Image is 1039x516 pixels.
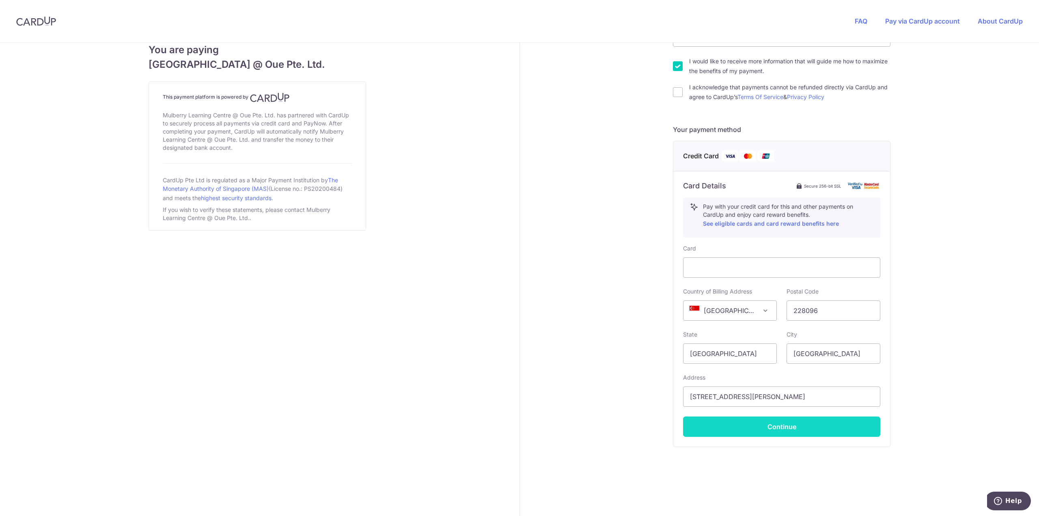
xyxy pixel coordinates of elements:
[163,110,352,153] div: Mulberry Learning Centre @ Oue Pte. Ltd. has partnered with CardUp to securely process all paymen...
[758,151,774,161] img: Union Pay
[683,181,726,191] h6: Card Details
[703,203,873,229] p: Pay with your credit card for this and other payments on CardUp and enjoy card reward benefits.
[787,93,824,100] a: Privacy Policy
[737,93,783,100] a: Terms Of Service
[163,173,352,204] div: CardUp Pte Ltd is regulated as a Major Payment Institution by (License no.: PS20200484) and meets...
[683,300,777,321] span: Singapore
[787,330,797,339] label: City
[848,182,880,189] img: card secure
[163,93,352,102] h4: This payment platform is powered by
[683,151,719,161] span: Credit Card
[201,194,272,201] a: highest security standards
[683,244,696,253] label: Card
[885,17,960,25] a: Pay via CardUp account
[855,17,867,25] a: FAQ
[149,43,366,57] span: You are paying
[16,16,56,26] img: CardUp
[690,263,873,272] iframe: To enrich screen reader interactions, please activate Accessibility in Grammarly extension settings
[722,151,738,161] img: Visa
[740,151,756,161] img: Mastercard
[683,330,697,339] label: State
[804,183,841,189] span: Secure 256-bit SSL
[683,287,752,296] label: Country of Billing Address
[250,93,290,102] img: CardUp
[987,492,1031,512] iframe: Opens a widget where you can find more information
[683,374,705,382] label: Address
[689,82,890,102] label: I acknowledge that payments cannot be refunded directly via CardUp and agree to CardUp’s &
[683,417,880,437] button: Continue
[978,17,1023,25] a: About CardUp
[787,287,819,296] label: Postal Code
[689,56,890,76] label: I would like to receive more information that will guide me how to maximize the benefits of my pa...
[787,300,880,321] input: Example 123456
[673,125,890,134] h5: Your payment method
[703,220,839,227] a: See eligible cards and card reward benefits here
[163,204,352,224] div: If you wish to verify these statements, please contact Mulberry Learning Centre @ Oue Pte. Ltd..
[683,301,776,320] span: Singapore
[149,57,366,72] span: [GEOGRAPHIC_DATA] @ Oue Pte. Ltd.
